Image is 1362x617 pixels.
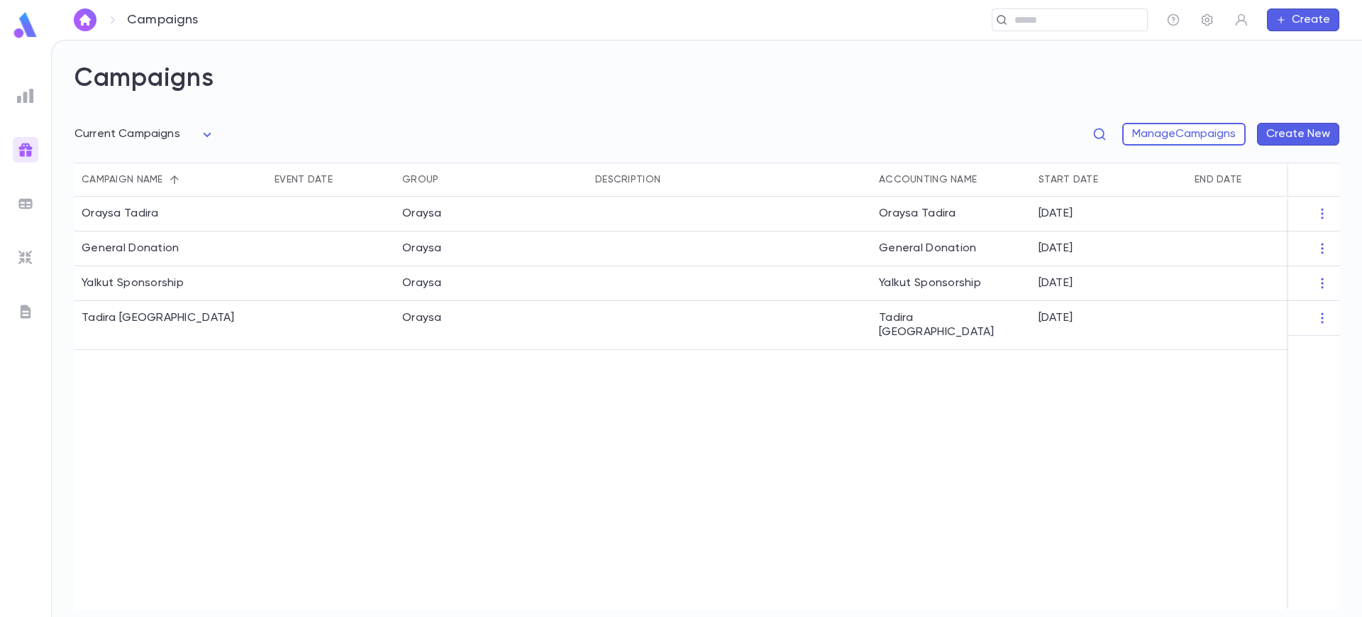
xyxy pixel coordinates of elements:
div: Description [588,163,872,197]
button: Sort [1098,168,1121,191]
div: Yalkut Sponsorship [82,276,184,290]
img: home_white.a664292cf8c1dea59945f0da9f25487c.svg [77,14,94,26]
button: Sort [333,168,355,191]
button: Sort [660,168,683,191]
button: Create New [1257,123,1339,146]
div: Event Date [275,163,333,197]
button: Sort [163,168,186,191]
div: Campaign name [74,163,267,197]
div: Start Date [1031,163,1187,197]
div: Yalkut Sponsorship [872,266,1031,301]
img: batches_grey.339ca447c9d9533ef1741baa751efc33.svg [17,195,34,212]
div: Oraysa [402,311,442,325]
img: logo [11,11,40,39]
div: End Date [1195,163,1241,197]
div: End Date [1187,163,1344,197]
div: Oraysa [402,241,442,256]
div: Event Date [267,163,395,197]
button: Sort [438,168,461,191]
div: Group [402,163,438,197]
img: letters_grey.7941b92b52307dd3b8a917253454ce1c.svg [17,303,34,320]
div: Current Campaigns [74,121,216,148]
div: General Donation [872,231,1031,266]
img: campaigns_gradient.17ab1fa96dd0f67c2e976ce0b3818124.svg [17,141,34,158]
div: Oraysa [402,207,442,221]
h2: Campaigns [74,63,1339,111]
div: Tadira [GEOGRAPHIC_DATA] [872,301,1031,350]
button: Sort [1241,168,1264,191]
p: [DATE] [1039,207,1073,221]
p: Campaigns [127,12,199,28]
div: Oraysa Tadira [82,207,159,221]
div: General Donation [82,241,179,256]
p: [DATE] [1039,241,1073,256]
div: Description [595,163,660,197]
div: Tadira Canada [82,311,235,325]
button: Sort [977,168,1000,191]
button: Create [1267,9,1339,31]
img: imports_grey.530a8a0e642e233f2baf0ef88e8c9fcb.svg [17,249,34,266]
div: Oraysa [402,276,442,290]
div: Group [395,163,588,197]
div: Campaign name [82,163,163,197]
p: [DATE] [1039,276,1073,290]
div: Accounting Name [872,163,1031,197]
span: Current Campaigns [74,129,180,140]
img: reports_grey.c525e4749d1bce6a11f5fe2a8de1b229.svg [17,87,34,104]
div: Accounting Name [879,163,977,197]
div: Oraysa Tadira [872,197,1031,231]
button: ManageCampaigns [1122,123,1246,146]
div: Start Date [1039,163,1098,197]
p: [DATE] [1039,311,1073,325]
